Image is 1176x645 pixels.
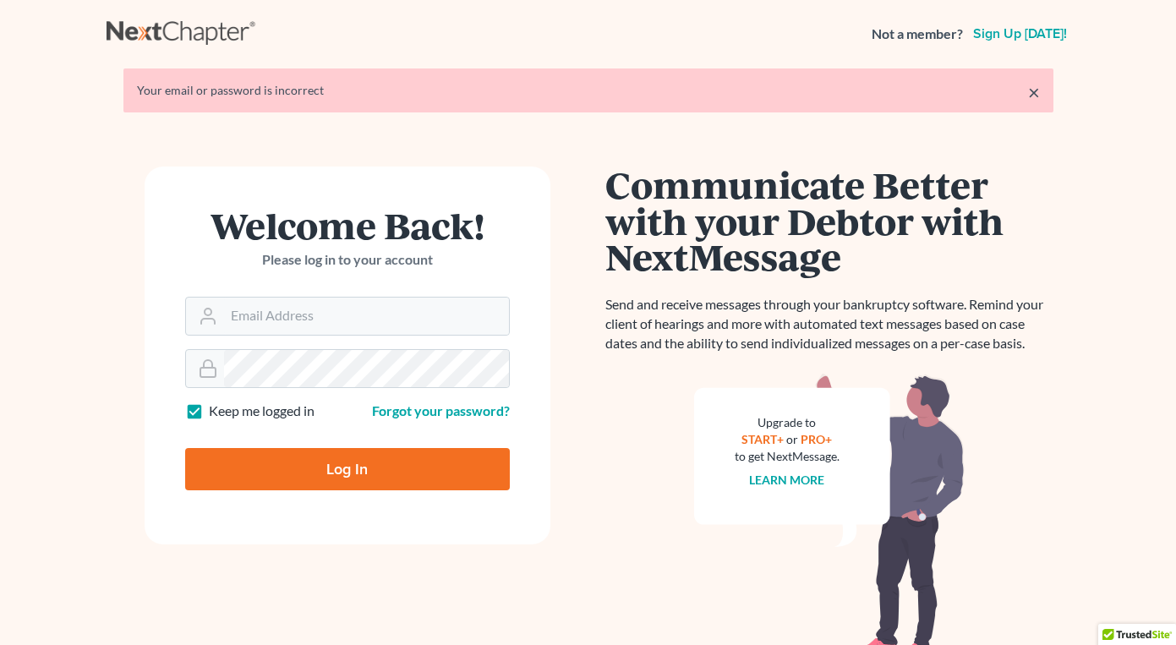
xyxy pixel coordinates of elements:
[185,207,510,243] h1: Welcome Back!
[872,25,963,44] strong: Not a member?
[605,167,1053,275] h1: Communicate Better with your Debtor with NextMessage
[970,27,1070,41] a: Sign up [DATE]!
[372,402,510,418] a: Forgot your password?
[605,295,1053,353] p: Send and receive messages through your bankruptcy software. Remind your client of hearings and mo...
[786,432,798,446] span: or
[735,448,840,465] div: to get NextMessage.
[1028,82,1040,102] a: ×
[185,250,510,270] p: Please log in to your account
[801,432,832,446] a: PRO+
[209,402,315,421] label: Keep me logged in
[735,414,840,431] div: Upgrade to
[185,448,510,490] input: Log In
[741,432,784,446] a: START+
[137,82,1040,99] div: Your email or password is incorrect
[224,298,509,335] input: Email Address
[749,473,824,487] a: Learn more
